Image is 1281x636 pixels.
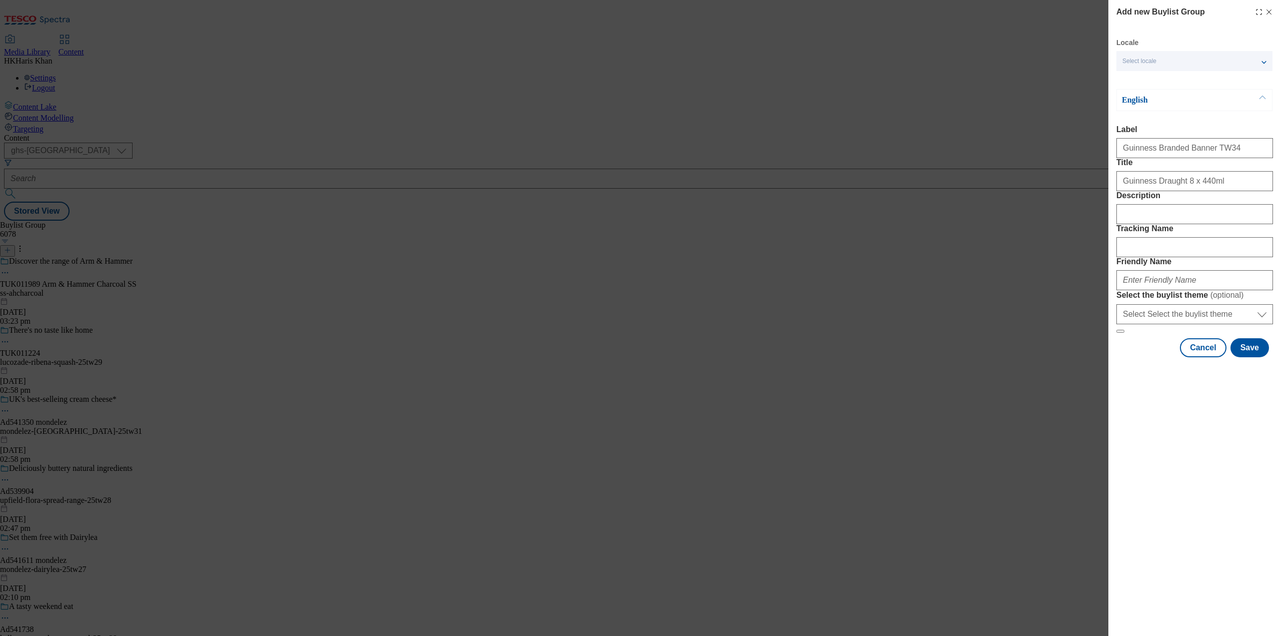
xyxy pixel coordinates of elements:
p: English [1122,95,1227,105]
label: Friendly Name [1116,257,1273,266]
input: Enter Label [1116,138,1273,158]
label: Label [1116,125,1273,134]
label: Title [1116,158,1273,167]
label: Locale [1116,40,1138,46]
h4: Add new Buylist Group [1116,6,1205,18]
input: Enter Tracking Name [1116,237,1273,257]
span: ( optional ) [1210,291,1244,299]
input: Enter Description [1116,204,1273,224]
button: Cancel [1180,338,1226,357]
button: Save [1230,338,1269,357]
label: Description [1116,191,1273,200]
span: Select locale [1122,58,1156,65]
label: Select the buylist theme [1116,290,1273,300]
input: Enter Friendly Name [1116,270,1273,290]
input: Enter Title [1116,171,1273,191]
label: Tracking Name [1116,224,1273,233]
button: Select locale [1116,51,1272,71]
